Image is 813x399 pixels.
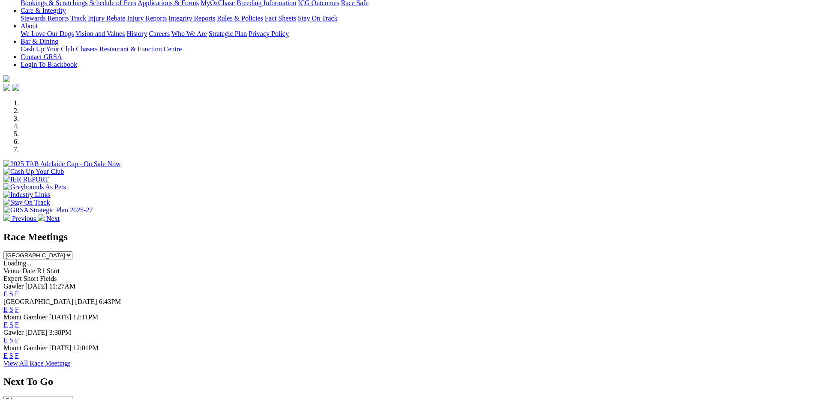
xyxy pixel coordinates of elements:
[21,30,74,37] a: We Love Our Dogs
[3,160,121,168] img: 2025 TAB Adelaide Cup - On Sale Now
[3,206,93,214] img: GRSA Strategic Plan 2025-27
[3,259,31,267] span: Loading...
[168,15,215,22] a: Integrity Reports
[15,306,19,313] a: F
[15,290,19,298] a: F
[3,298,73,305] span: [GEOGRAPHIC_DATA]
[25,329,48,336] span: [DATE]
[3,168,64,176] img: Cash Up Your Club
[171,30,207,37] a: Who We Are
[9,306,13,313] a: S
[46,215,60,222] span: Next
[21,38,58,45] a: Bar & Dining
[3,215,38,222] a: Previous
[3,321,8,328] a: E
[15,321,19,328] a: F
[298,15,337,22] a: Stay On Track
[70,15,125,22] a: Track Injury Rebate
[49,329,72,336] span: 3:38PM
[127,15,167,22] a: Injury Reports
[21,45,810,53] div: Bar & Dining
[49,344,72,351] span: [DATE]
[21,22,38,30] a: About
[25,283,48,290] span: [DATE]
[9,290,13,298] a: S
[21,15,810,22] div: Care & Integrity
[37,267,60,274] span: R1 Start
[3,214,10,221] img: chevron-left-pager-white.svg
[76,45,182,53] a: Chasers Restaurant & Function Centre
[73,344,99,351] span: 12:01PM
[3,329,24,336] span: Gawler
[3,75,10,82] img: logo-grsa-white.png
[49,313,72,321] span: [DATE]
[21,15,69,22] a: Stewards Reports
[38,215,60,222] a: Next
[73,313,98,321] span: 12:11PM
[3,376,810,387] h2: Next To Go
[3,231,810,243] h2: Race Meetings
[40,275,57,282] span: Fields
[22,267,35,274] span: Date
[3,183,66,191] img: Greyhounds As Pets
[99,298,121,305] span: 6:43PM
[75,298,97,305] span: [DATE]
[21,7,66,14] a: Care & Integrity
[126,30,147,37] a: History
[12,84,19,91] img: twitter.svg
[265,15,296,22] a: Fact Sheets
[3,313,48,321] span: Mount Gambier
[3,344,48,351] span: Mount Gambier
[3,267,21,274] span: Venue
[49,283,76,290] span: 11:27AM
[24,275,39,282] span: Short
[217,15,263,22] a: Rules & Policies
[9,336,13,344] a: S
[3,336,8,344] a: E
[3,360,71,367] a: View All Race Meetings
[3,352,8,359] a: E
[9,352,13,359] a: S
[12,215,36,222] span: Previous
[21,61,77,68] a: Login To Blackbook
[3,275,22,282] span: Expert
[249,30,289,37] a: Privacy Policy
[149,30,170,37] a: Careers
[75,30,125,37] a: Vision and Values
[15,352,19,359] a: F
[15,336,19,344] a: F
[3,191,51,199] img: Industry Links
[21,53,62,60] a: Contact GRSA
[9,321,13,328] a: S
[3,290,8,298] a: E
[209,30,247,37] a: Strategic Plan
[3,283,24,290] span: Gawler
[3,176,49,183] img: IER REPORT
[3,199,50,206] img: Stay On Track
[3,84,10,91] img: facebook.svg
[38,214,45,221] img: chevron-right-pager-white.svg
[21,30,810,38] div: About
[3,306,8,313] a: E
[21,45,74,53] a: Cash Up Your Club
